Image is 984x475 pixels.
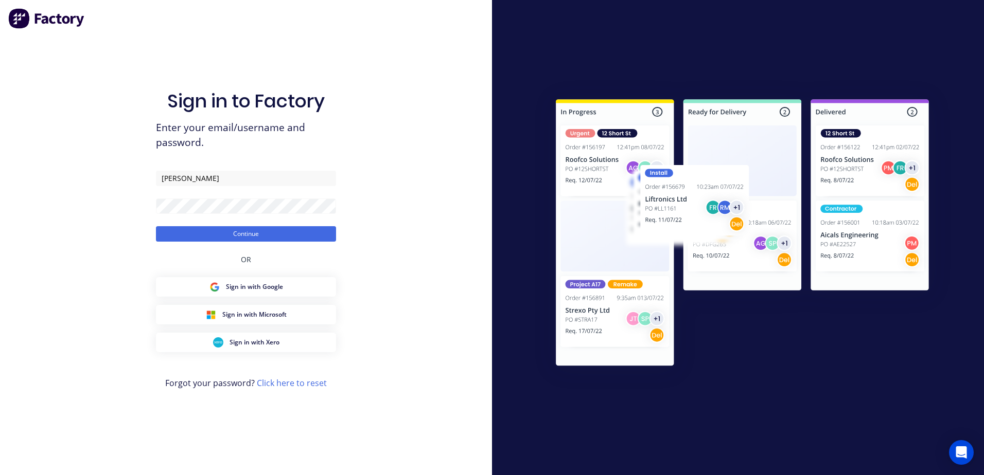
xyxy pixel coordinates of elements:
input: Email/Username [156,171,336,186]
button: Xero Sign inSign in with Xero [156,333,336,352]
button: Google Sign inSign in with Google [156,277,336,297]
span: Forgot your password? [165,377,327,389]
button: Continue [156,226,336,242]
img: Sign in [533,79,952,390]
span: Enter your email/username and password. [156,120,336,150]
span: Sign in with Xero [230,338,279,347]
span: Sign in with Google [226,282,283,291]
span: Sign in with Microsoft [222,310,287,319]
button: Microsoft Sign inSign in with Microsoft [156,305,336,324]
div: Open Intercom Messenger [949,440,974,465]
img: Xero Sign in [213,337,223,348]
a: Click here to reset [257,377,327,389]
img: Google Sign in [209,282,220,292]
img: Factory [8,8,85,29]
div: OR [241,242,251,277]
h1: Sign in to Factory [167,90,325,112]
img: Microsoft Sign in [206,309,216,320]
